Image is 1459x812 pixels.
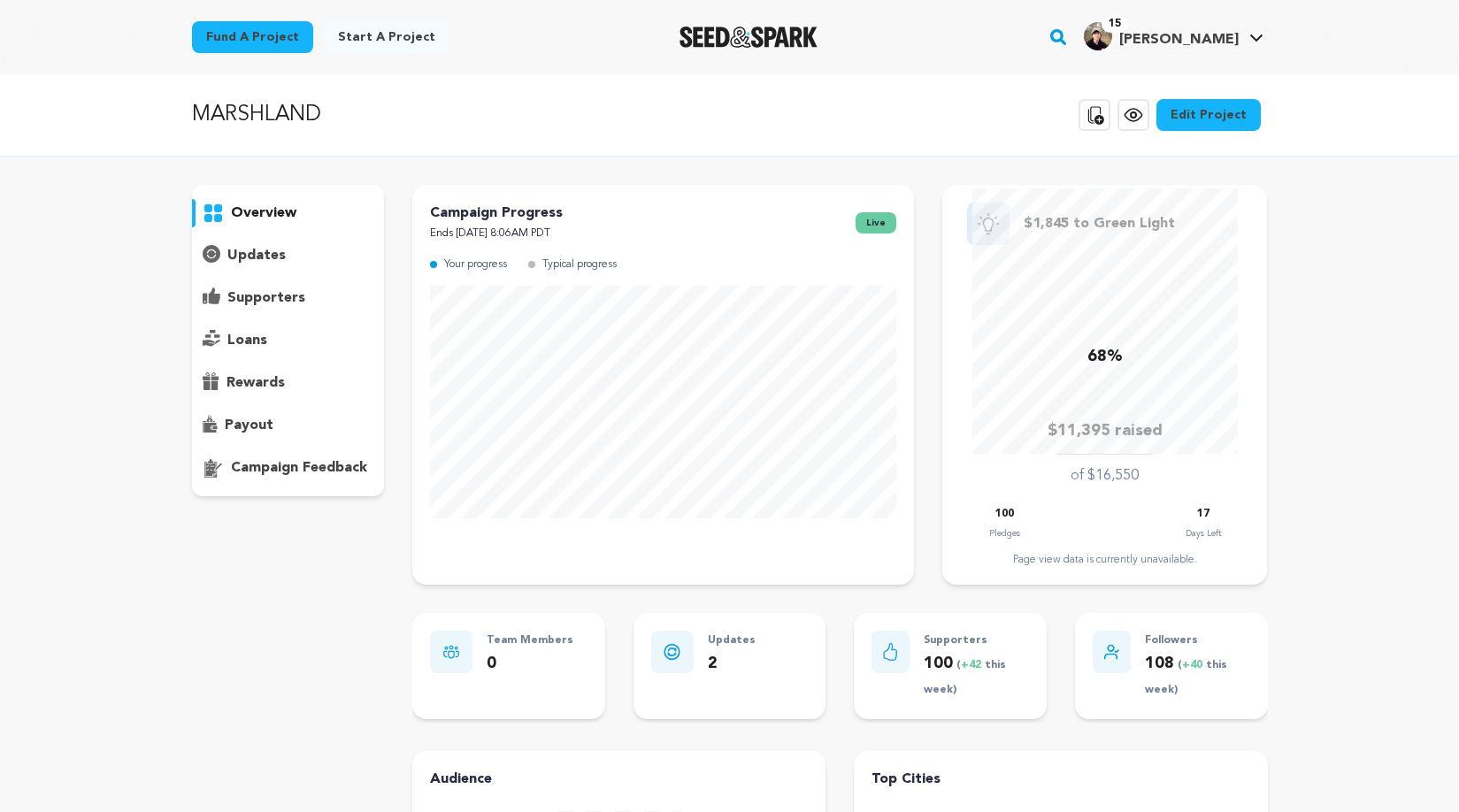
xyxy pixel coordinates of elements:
[708,651,756,677] p: 2
[192,21,313,53] a: Fund a project
[1080,19,1267,56] span: Ray C.'s Profile
[487,631,573,651] p: Team Members
[192,241,385,270] button: updates
[430,203,563,224] p: Campaign Progress
[1119,33,1239,47] span: [PERSON_NAME]
[1087,344,1123,370] p: 68%
[231,457,367,479] p: campaign feedback
[324,21,449,53] a: Start a project
[192,326,385,355] button: loans
[924,631,1029,651] p: Supporters
[708,631,756,651] p: Updates
[1084,22,1112,50] img: ff8e4f4b12bdcf52.jpg
[192,369,385,397] button: rewards
[231,203,296,224] p: overview
[1182,660,1206,670] span: +40
[227,330,267,351] p: loans
[924,660,1006,696] span: ( this week)
[1071,465,1139,486] p: of $16,550
[192,454,385,482] button: campaign feedback
[680,27,818,48] a: Seed&Spark Homepage
[989,525,1020,542] p: Pledges
[192,199,385,227] button: overview
[1145,651,1250,702] p: 108
[872,769,1249,790] h4: Top Cities
[924,651,1029,702] p: 100
[227,245,286,266] p: updates
[1197,504,1209,525] p: 17
[960,553,1249,567] div: Page view data is currently unavailable.
[225,415,273,436] p: payout
[961,660,985,670] span: +42
[487,651,573,677] p: 0
[1084,22,1239,50] div: Ray C.'s Profile
[680,27,818,48] img: Seed&Spark Logo Dark Mode
[856,212,896,234] span: live
[1145,660,1227,696] span: ( this week)
[1186,525,1221,542] p: Days Left
[444,255,507,275] p: Your progress
[1080,19,1267,50] a: Ray C.'s Profile
[995,504,1014,525] p: 100
[542,255,617,275] p: Typical progress
[227,287,305,309] p: supporters
[430,224,563,244] p: Ends [DATE] 8:06AM PDT
[192,99,321,131] p: MARSHLAND
[430,769,808,790] h4: Audience
[192,411,385,440] button: payout
[1156,99,1261,131] a: Edit Project
[1145,631,1250,651] p: Followers
[1102,15,1128,33] span: 15
[192,284,385,312] button: supporters
[227,372,285,394] p: rewards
